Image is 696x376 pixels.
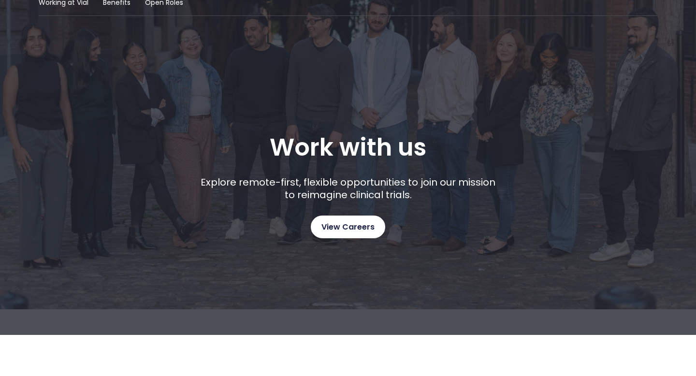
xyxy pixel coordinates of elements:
p: Explore remote-first, flexible opportunities to join our mission to reimagine clinical trials. [197,176,499,201]
span: View Careers [321,221,375,233]
a: View Careers [311,216,385,238]
h1: Work with us [270,133,426,161]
